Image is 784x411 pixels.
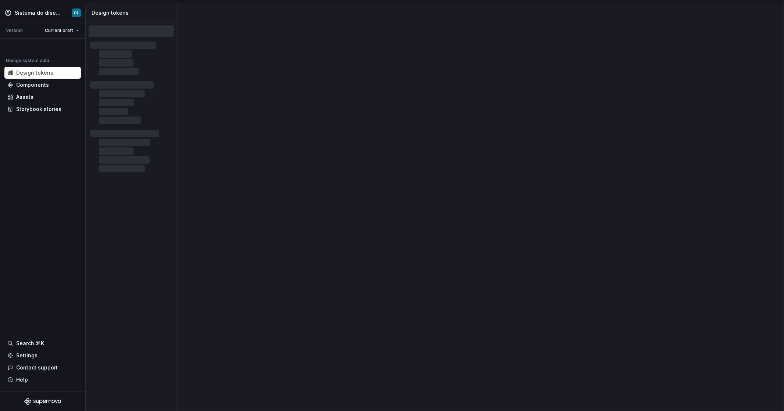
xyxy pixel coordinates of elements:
[16,376,28,383] div: Help
[4,79,81,91] a: Components
[4,103,81,115] a: Storybook stories
[16,81,49,89] div: Components
[74,10,79,16] div: CL
[4,337,81,349] button: Search ⌘K
[1,5,84,21] button: Sistema de diseño IberiaCL
[45,28,73,33] span: Current draft
[4,362,81,374] button: Contact support
[4,350,81,361] a: Settings
[16,69,53,76] div: Design tokens
[16,106,61,113] div: Storybook stories
[24,398,61,405] svg: Supernova Logo
[42,25,82,36] button: Current draft
[4,67,81,79] a: Design tokens
[6,58,49,64] div: Design system data
[4,91,81,103] a: Assets
[92,9,174,17] div: Design tokens
[16,93,33,101] div: Assets
[6,28,23,33] div: Version
[16,352,37,359] div: Settings
[15,9,62,17] div: Sistema de diseño Iberia
[4,374,81,386] button: Help
[16,340,44,347] div: Search ⌘K
[16,364,58,371] div: Contact support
